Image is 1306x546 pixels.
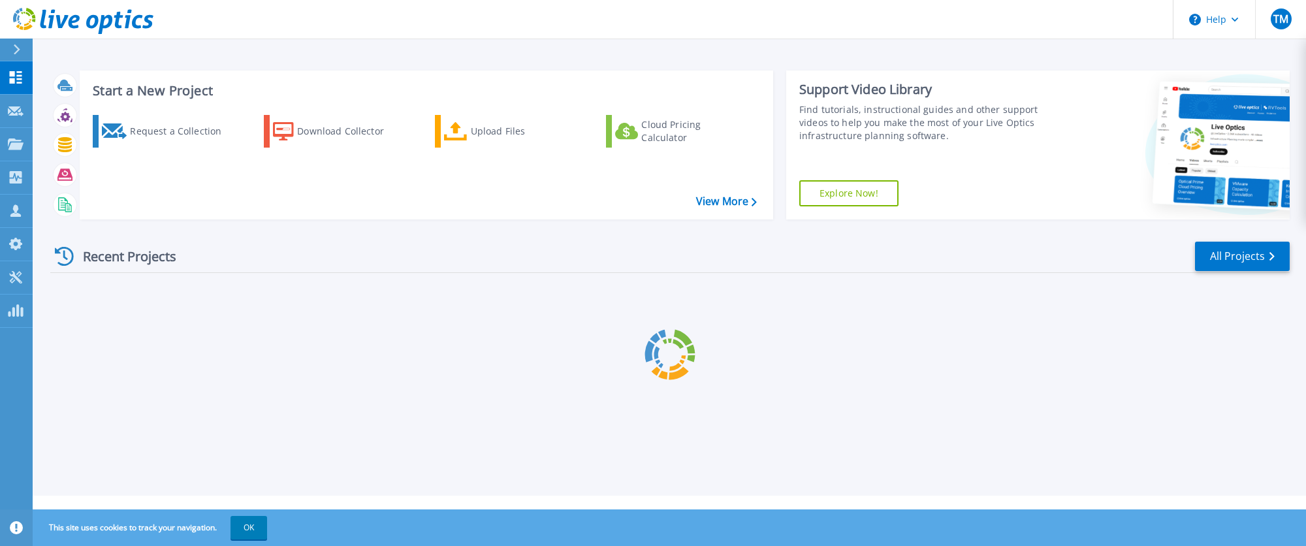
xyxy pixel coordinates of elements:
div: Find tutorials, instructional guides and other support videos to help you make the most of your L... [799,103,1057,142]
a: Request a Collection [93,115,238,148]
div: Support Video Library [799,81,1057,98]
a: All Projects [1195,242,1290,271]
div: Cloud Pricing Calculator [641,118,746,144]
button: OK [231,516,267,539]
a: Upload Files [435,115,581,148]
a: Download Collector [264,115,409,148]
a: View More [696,195,757,208]
div: Recent Projects [50,240,194,272]
a: Explore Now! [799,180,899,206]
div: Download Collector [297,118,402,144]
div: Upload Files [471,118,575,144]
span: TM [1273,14,1288,24]
span: This site uses cookies to track your navigation. [36,516,267,539]
div: Request a Collection [130,118,234,144]
a: Cloud Pricing Calculator [606,115,752,148]
h3: Start a New Project [93,84,756,98]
